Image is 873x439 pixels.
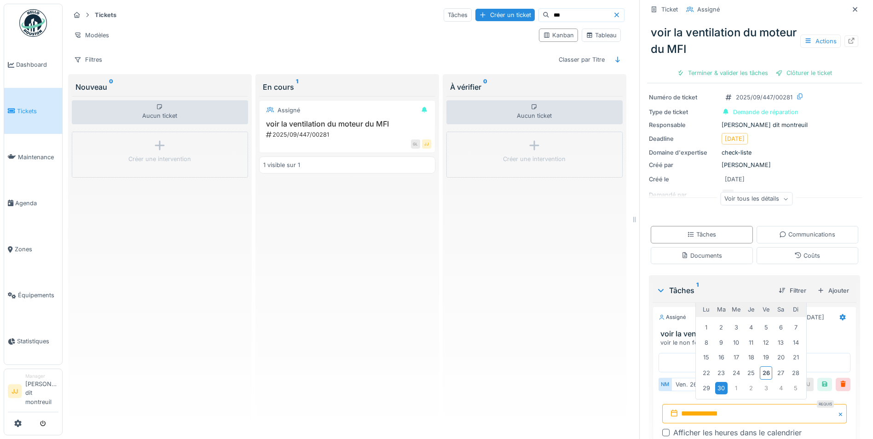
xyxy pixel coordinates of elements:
div: Tâches [687,230,716,239]
img: Badge_color-CXgf-gQk.svg [19,9,47,37]
div: Assigné [278,106,300,115]
div: JJ [422,139,431,149]
div: Tâches [444,8,472,22]
div: 2025/09/447/00281 [265,130,431,139]
div: Choose mardi 9 septembre 2025 [715,336,728,349]
div: [DATE] [804,313,824,322]
div: Choose mercredi 17 septembre 2025 [730,351,742,364]
div: Kanban [543,31,574,40]
div: Choose dimanche 21 septembre 2025 [790,351,802,364]
div: À vérifier [450,81,619,92]
div: Choose jeudi 18 septembre 2025 [745,351,757,364]
div: Filtrer [775,284,810,297]
div: vendredi [760,303,772,316]
div: Choose mardi 16 septembre 2025 [715,351,728,364]
div: Choose samedi 6 septembre 2025 [775,321,787,334]
div: JJ [801,378,814,391]
div: mardi [715,303,728,316]
div: Choose lundi 8 septembre 2025 [700,336,712,349]
div: Nouveau [75,81,244,92]
div: samedi [775,303,787,316]
div: Aucun ticket [446,100,623,124]
div: Choose jeudi 4 septembre 2025 [745,321,757,334]
div: Choose vendredi 3 octobre 2025 [760,382,772,394]
div: Responsable [649,121,718,129]
div: Coûts [794,251,820,260]
div: Assigné [697,5,720,14]
a: Dashboard [4,42,62,88]
span: Statistiques [17,337,58,346]
div: [DATE] [725,175,745,184]
div: Documents [681,251,722,260]
div: 1 visible sur 1 [263,161,300,169]
sup: 0 [109,81,113,92]
div: [PERSON_NAME] dit montreuil [649,121,860,129]
div: Afficher les heures dans le calendrier [673,427,802,438]
div: Choose jeudi 25 septembre 2025 [745,367,757,379]
a: Tickets [4,88,62,134]
div: Choose lundi 29 septembre 2025 [700,382,712,394]
div: Créer une intervention [503,155,566,163]
div: lundi [700,303,712,316]
div: Créé le [649,175,718,184]
div: Voir tous les détails [720,192,792,206]
div: Début [659,353,850,372]
div: Actions [800,35,841,48]
div: Numéro de ticket [649,93,718,102]
div: En cours [263,81,432,92]
div: Choose dimanche 7 septembre 2025 [790,321,802,334]
sup: 0 [483,81,487,92]
span: Zones [15,245,58,254]
div: dimanche [790,303,802,316]
div: Choose samedi 4 octobre 2025 [775,382,787,394]
div: [DATE] [725,134,745,143]
a: Statistiques [4,318,62,364]
div: Clôturer le ticket [772,67,836,79]
div: Communications [779,230,835,239]
div: Classer par Titre [555,53,609,66]
div: Terminer & valider les tâches [673,67,772,79]
div: [PERSON_NAME] [649,161,860,169]
div: Créé par [649,161,718,169]
div: Requis [817,400,834,408]
div: Choose vendredi 26 septembre 2025 [760,366,772,380]
div: Choose mardi 23 septembre 2025 [715,367,728,379]
span: Tickets [17,107,58,116]
div: Choose dimanche 5 octobre 2025 [790,382,802,394]
div: Choose lundi 15 septembre 2025 [700,351,712,364]
div: mercredi [730,303,742,316]
strong: Tickets [91,11,120,19]
div: voir le non fonctionnement [660,338,852,347]
div: check-liste [649,148,860,157]
div: Domaine d'expertise [649,148,718,157]
div: Ticket [661,5,678,14]
div: Demande de réparation [733,108,798,116]
span: Dashboard [16,60,58,69]
div: Tâches [656,285,771,296]
div: Choose jeudi 2 octobre 2025 [745,382,757,394]
a: JJ Manager[PERSON_NAME] dit montreuil [8,373,58,412]
div: Tableau [586,31,617,40]
div: Choose mercredi 1 octobre 2025 [730,382,742,394]
div: Choose mercredi 24 septembre 2025 [730,367,742,379]
span: Équipements [18,291,58,300]
div: Month septembre, 2025 [699,320,803,396]
li: [PERSON_NAME] dit montreuil [25,373,58,410]
div: NM [659,378,671,391]
div: Choose mardi 30 septembre 2025 [715,382,728,394]
div: Choose mercredi 3 septembre 2025 [730,321,742,334]
div: Choose vendredi 5 septembre 2025 [760,321,772,334]
div: Choose samedi 27 septembre 2025 [775,367,787,379]
span: Maintenance [18,153,58,162]
div: Deadline [649,134,718,143]
div: Choose samedi 20 septembre 2025 [775,351,787,364]
button: Close [837,404,847,423]
li: JJ [8,384,22,398]
div: Choose dimanche 28 septembre 2025 [790,367,802,379]
span: Agenda [15,199,58,208]
sup: 1 [296,81,298,92]
div: ven. 26/09 ven. 26/09 01:00 [671,378,801,391]
div: Type de ticket [649,108,718,116]
div: Manager [25,373,58,380]
div: Créer un ticket [475,9,535,21]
